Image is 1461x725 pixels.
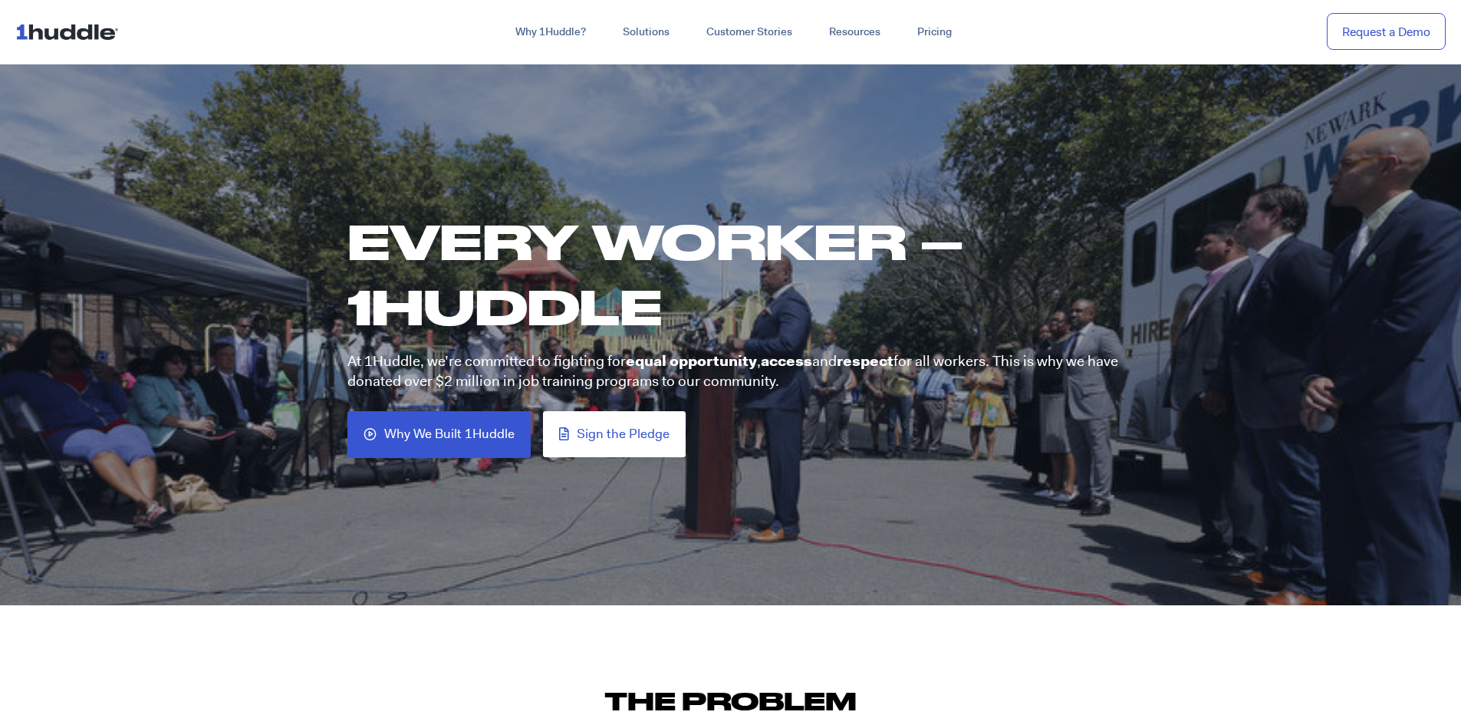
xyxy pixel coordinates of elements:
[497,18,604,46] a: Why 1Huddle?
[347,209,1130,340] h1: Every worker – 1Huddle
[543,411,686,457] a: Sign the Pledge
[472,687,989,715] h2: The problem
[626,351,757,371] strong: equal opportunity
[761,351,812,371] strong: access
[899,18,970,46] a: Pricing
[1327,13,1446,51] a: Request a Demo
[577,427,670,441] span: Sign the Pledge
[688,18,811,46] a: Customer Stories
[384,427,515,442] span: Why We Built 1Huddle
[347,351,1118,392] p: At 1Huddle, we’re committed to fighting for , and for all workers. This is why we have donated ov...
[604,18,688,46] a: Solutions
[347,411,531,458] a: Why We Built 1Huddle
[837,351,893,371] strong: respect
[811,18,899,46] a: Resources
[15,17,125,46] img: ...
